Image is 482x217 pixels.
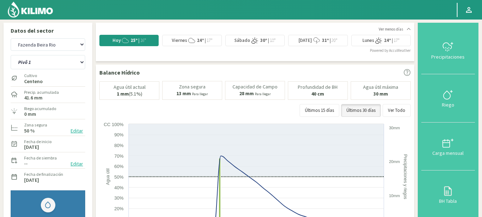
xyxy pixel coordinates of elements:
[383,104,411,117] button: Ver Todo
[197,37,204,43] strong: 24º
[389,194,400,198] text: 10mm
[117,91,129,97] b: 1 mm
[24,79,43,84] label: Centeno
[24,139,51,145] label: Fecha de inicio
[322,37,329,43] strong: 31º
[24,161,28,166] label: --
[205,37,206,43] span: |
[69,160,85,168] button: Editar
[268,37,269,43] span: |
[7,1,54,18] img: Kilimo
[363,85,398,90] p: Agua útil máxima
[24,145,39,150] label: [DATE]
[24,105,56,112] label: Riego acumulado
[232,84,278,89] p: Capacidad de Campo
[389,159,400,164] text: 20mm
[114,132,124,137] text: 90%
[138,37,139,43] span: |
[260,37,267,43] strong: 30º
[370,48,411,54] div: Powered by AccuWeather
[24,96,43,100] label: 41.6 mm
[24,89,59,96] label: Precip. acumulada
[389,126,400,130] text: 30mm
[421,123,475,170] button: Carga mensual
[176,90,191,97] b: 13 mm
[384,37,391,43] strong: 24º
[114,185,124,190] text: 40%
[392,37,393,43] span: |
[403,154,408,199] text: Precipitaciones y riegos
[11,26,85,35] p: Datos del sector
[423,151,473,156] div: Carga mensual
[393,37,399,43] span: 17º
[421,74,475,122] button: Riego
[362,37,374,44] span: Lunes
[298,85,338,90] p: Profundidad de BH
[114,195,124,201] text: 30%
[421,26,475,74] button: Precipitaciones
[234,37,250,44] span: Sábado
[298,37,312,44] span: [DATE]
[113,37,121,44] span: Hoy
[24,155,57,161] label: Fecha de siembra
[24,122,47,128] label: Zona segura
[24,72,43,79] label: Cultivo
[24,178,39,183] label: [DATE]
[423,102,473,107] div: Riego
[206,37,212,43] span: 17º
[24,171,63,178] label: Fecha de finalización
[139,37,146,43] span: 16º
[104,122,124,127] text: CC 100%
[423,54,473,59] div: Precipitaciones
[99,68,140,77] p: Balance Hídrico
[24,112,36,116] label: 0 mm
[300,104,339,117] button: Últimos 15 días
[179,84,206,89] p: Zona segura
[114,206,124,211] text: 20%
[341,104,381,117] button: Últimos 30 días
[69,127,85,135] button: Editar
[172,37,187,44] span: Viernes
[239,90,254,97] b: 28 mm
[131,37,138,43] strong: 25º
[114,143,124,148] text: 80%
[423,199,473,204] div: BH Tabla
[269,37,275,43] span: 18º
[311,91,324,97] b: 40 cm
[331,37,337,43] span: 20º
[105,168,110,185] text: Agua útil
[114,85,146,90] p: Agua útil actual
[379,26,403,32] span: Ver menos días
[114,164,124,169] text: 60%
[114,153,124,159] text: 70%
[192,92,208,96] small: Para llegar
[255,92,271,96] small: Para llegar
[114,174,124,180] text: 50%
[117,91,142,97] p: (5.1%)
[373,91,388,97] b: 30 mm
[330,37,331,43] span: |
[24,129,35,133] label: 50 %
